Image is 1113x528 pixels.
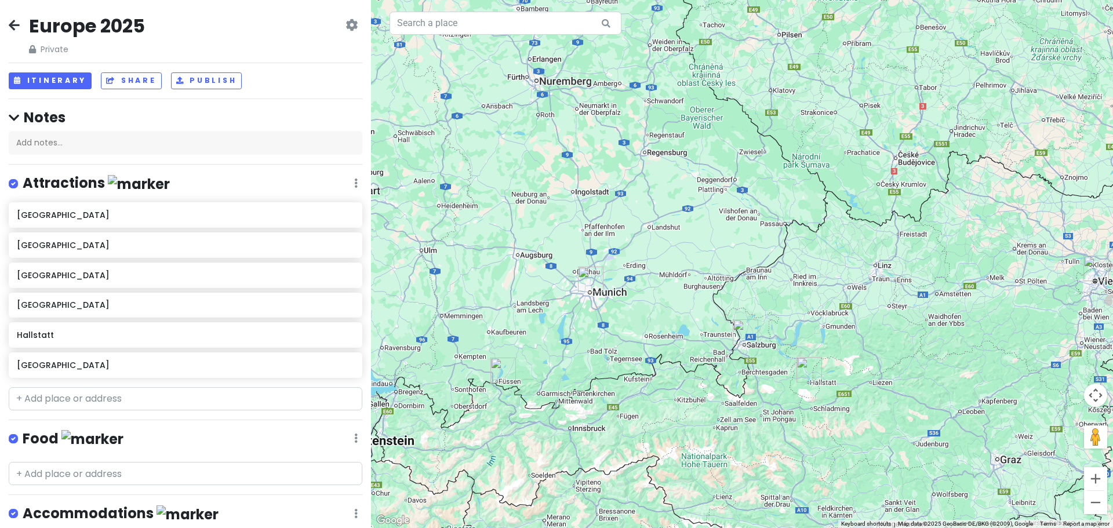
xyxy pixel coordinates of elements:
h6: [GEOGRAPHIC_DATA] [17,240,354,250]
div: Salzburg [733,319,758,345]
h6: [GEOGRAPHIC_DATA] [17,270,354,281]
h6: [GEOGRAPHIC_DATA] [17,210,354,220]
div: Munich [578,267,603,292]
button: Publish [171,72,242,89]
a: Terms (opens in new tab) [1040,520,1056,527]
img: marker [108,175,170,193]
img: marker [61,430,123,448]
img: Google [374,513,412,528]
h6: [GEOGRAPHIC_DATA] [17,300,354,310]
img: marker [157,505,219,523]
h6: [GEOGRAPHIC_DATA] [17,360,354,370]
a: Report a map error [1063,520,1110,527]
h4: Attractions [23,174,170,193]
span: Private [29,43,145,56]
button: Drag Pegman onto the map to open Street View [1084,425,1107,449]
div: Neuschwanstein Castle [490,358,516,383]
input: Search a place [390,12,621,35]
input: + Add place or address [9,387,362,410]
button: Keyboard shortcuts [841,520,891,528]
h6: Hallstatt [17,330,354,340]
h4: Food [23,429,123,449]
button: Map camera controls [1084,384,1107,407]
div: Add notes... [9,131,362,155]
button: Share [101,72,161,89]
div: Hallstatt [796,357,822,383]
a: Open this area in Google Maps (opens a new window) [374,513,412,528]
div: Vienna [1083,256,1109,281]
button: Zoom out [1084,491,1107,514]
span: Map data ©2025 GeoBasis-DE/BKG (©2009), Google [898,520,1033,527]
input: + Add place or address [9,462,362,485]
button: Itinerary [9,72,92,89]
h4: Accommodations [23,504,219,523]
h4: Notes [9,108,362,126]
button: Zoom in [1084,467,1107,490]
h2: Europe 2025 [29,14,145,38]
